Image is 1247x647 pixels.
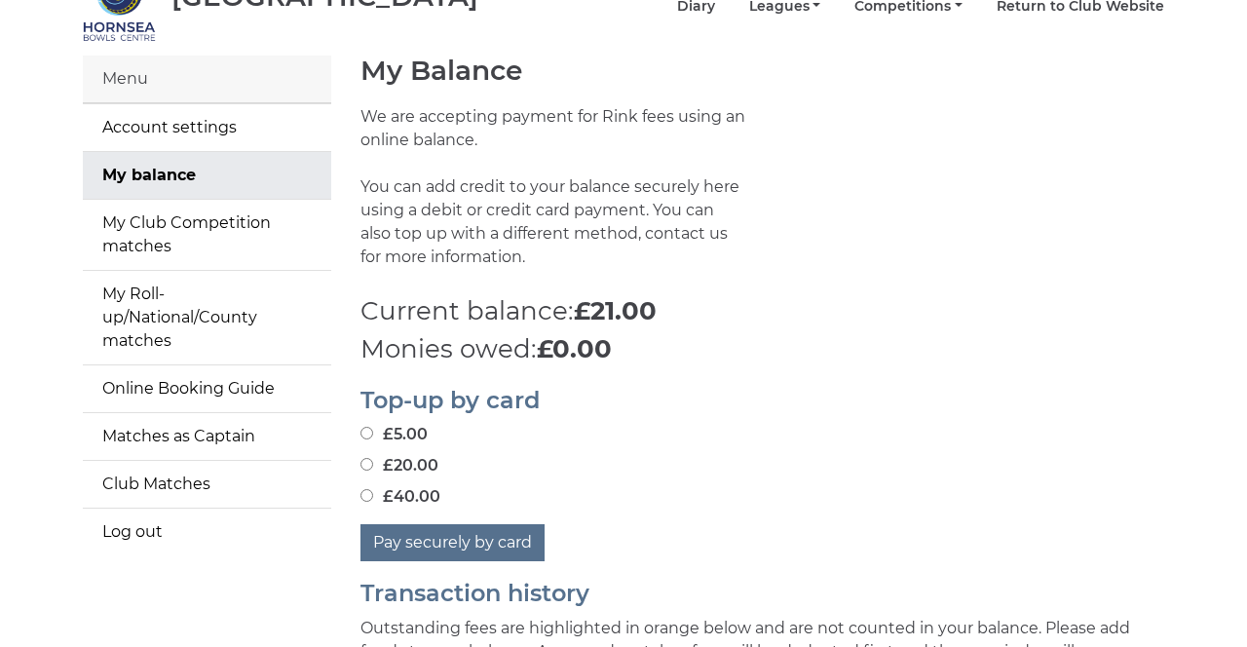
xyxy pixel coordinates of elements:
[360,388,1164,413] h2: Top-up by card
[83,56,331,103] div: Menu
[360,485,440,509] label: £40.00
[83,152,331,199] a: My balance
[83,271,331,364] a: My Roll-up/National/County matches
[360,427,373,439] input: £5.00
[360,105,748,292] p: We are accepting payment for Rink fees using an online balance. You can add credit to your balanc...
[360,458,373,471] input: £20.00
[360,489,373,502] input: £40.00
[360,581,1164,606] h2: Transaction history
[83,413,331,460] a: Matches as Captain
[83,104,331,151] a: Account settings
[83,365,331,412] a: Online Booking Guide
[360,524,545,561] button: Pay securely by card
[537,333,612,364] strong: £0.00
[360,292,1164,330] p: Current balance:
[360,454,438,477] label: £20.00
[360,330,1164,368] p: Monies owed:
[83,461,331,508] a: Club Matches
[360,56,1164,86] h1: My Balance
[83,200,331,270] a: My Club Competition matches
[360,423,428,446] label: £5.00
[83,509,331,555] a: Log out
[574,295,657,326] strong: £21.00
